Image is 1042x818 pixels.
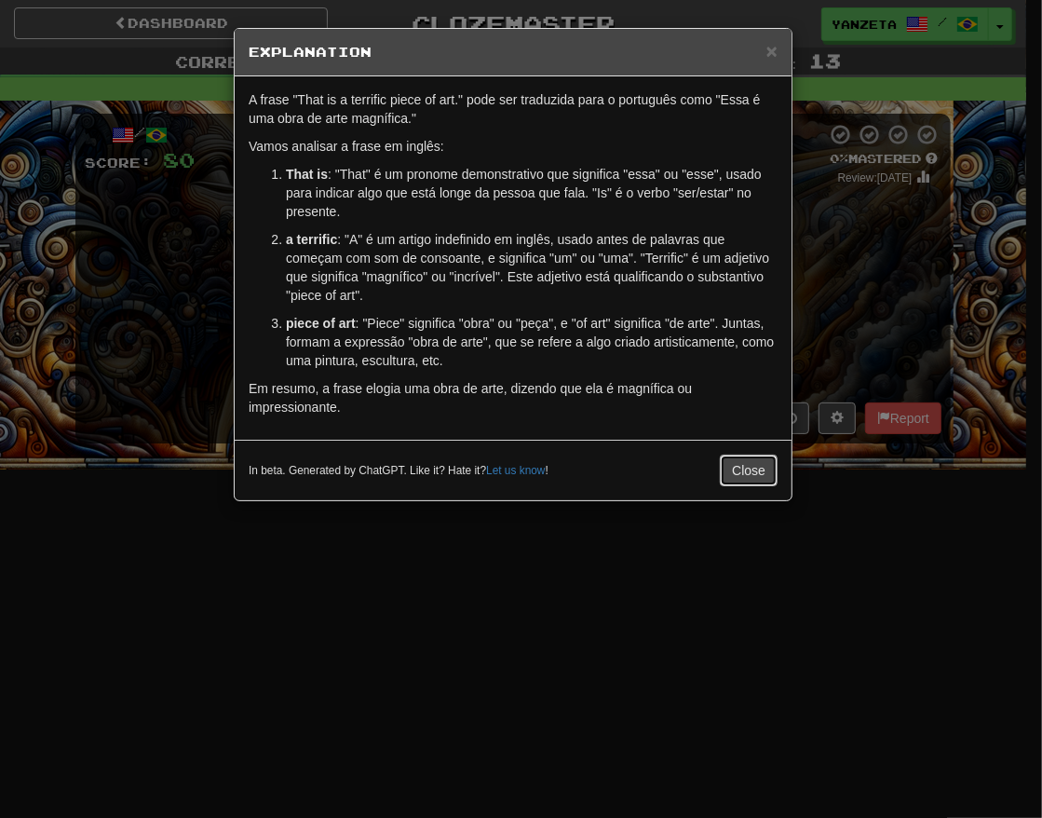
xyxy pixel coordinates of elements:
[286,165,778,221] p: : "That" é um pronome demonstrativo que significa "essa" ou "esse", usado para indicar algo que e...
[766,41,778,61] button: Close
[249,90,778,128] p: A frase "That is a terrific piece of art." pode ser traduzida para o português como "Essa é uma o...
[286,230,778,305] p: : "A" é um artigo indefinido em inglês, usado antes de palavras que começam com som de consoante,...
[286,232,337,247] strong: a terrific
[249,137,778,156] p: Vamos analisar a frase em inglês:
[720,455,778,486] button: Close
[249,379,778,416] p: Em resumo, a frase elogia uma obra de arte, dizendo que ela é magnífica ou impressionante.
[286,314,778,370] p: : "Piece" significa "obra" ou "peça", e "of art" significa "de arte". Juntas, formam a expressão ...
[249,43,778,61] h5: Explanation
[249,463,548,479] small: In beta. Generated by ChatGPT. Like it? Hate it? !
[286,167,328,182] strong: That is
[766,40,778,61] span: ×
[286,316,356,331] strong: piece of art
[486,464,545,477] a: Let us know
